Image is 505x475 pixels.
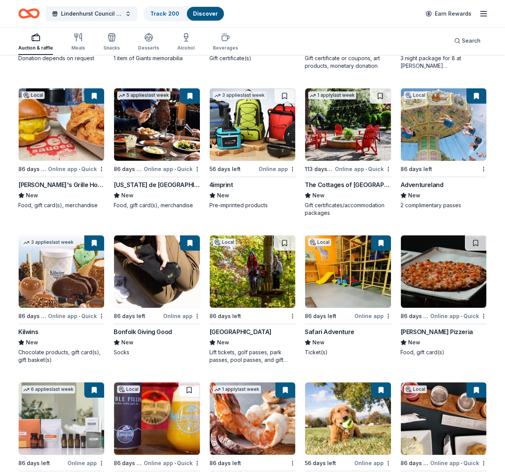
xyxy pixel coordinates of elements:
[209,180,233,189] div: 4imprint
[46,6,137,21] button: Lindenhurst Council of PTA's "Bright Futures" Fundraiser
[150,10,179,17] a: Track· 200
[18,349,105,364] div: Chocolate products, gift card(s), gift basket(s)
[61,9,122,18] span: Lindenhurst Council of PTA's "Bright Futures" Fundraiser
[18,235,105,364] a: Image for Kilwins3 applieslast week86 days leftOnline app•QuickKilwinsNewChocolate products, gift...
[210,382,295,455] img: Image for Benihana
[26,338,38,347] span: New
[400,202,487,209] div: 2 complimentary passes
[18,459,50,468] div: 86 days left
[400,235,487,356] a: Image for Pepe's Pizzeria86 days leftOnline app•Quick[PERSON_NAME] PizzeriaNewFood, gift card(s)
[408,191,420,200] span: New
[174,166,176,172] span: •
[217,338,229,347] span: New
[305,88,391,161] img: Image for The Cottages of Napa Valley
[462,36,481,45] span: Search
[177,30,195,55] button: Alcohol
[209,459,241,468] div: 86 days left
[114,54,200,62] div: 1 item of Giants memorabilia
[217,191,229,200] span: New
[79,313,80,319] span: •
[401,382,486,455] img: Image for Big Slide Brewery
[114,349,200,356] div: Socks
[26,191,38,200] span: New
[430,311,487,321] div: Online app Quick
[305,312,336,321] div: 86 days left
[117,385,140,393] div: Local
[22,385,75,393] div: 6 applies last week
[48,311,105,321] div: Online app Quick
[213,45,238,51] div: Beverages
[305,88,391,217] a: Image for The Cottages of Napa Valley1 applylast week113 days leftOnline app•QuickThe Cottages of...
[305,180,391,189] div: The Cottages of [GEOGRAPHIC_DATA]
[193,10,218,17] a: Discover
[401,235,486,308] img: Image for Pepe's Pizzeria
[114,382,199,455] img: Image for Common Roots Brewing Company
[209,88,296,209] a: Image for 4imprint3 applieslast week56 days leftOnline app4imprintNewPre-imprinted products
[210,235,295,308] img: Image for Holiday Valley
[400,327,473,336] div: [PERSON_NAME] Pizzeria
[335,164,391,174] div: Online app Quick
[430,458,487,468] div: Online app Quick
[213,385,261,393] div: 1 apply last week
[18,327,38,336] div: Kilwins
[305,382,391,455] img: Image for KONG Company
[114,312,145,321] div: 86 days left
[400,165,432,174] div: 86 days left
[312,191,325,200] span: New
[209,312,241,321] div: 86 days left
[18,5,40,22] a: Home
[114,459,142,468] div: 86 days left
[401,88,486,161] img: Image for Adventureland
[209,165,241,174] div: 56 days left
[305,54,391,70] div: Gift certificate or coupons, art products, monetary donation
[400,459,429,468] div: 86 days left
[213,30,238,55] button: Beverages
[22,91,45,99] div: Local
[71,30,85,55] button: Meals
[400,180,444,189] div: Adventureland
[18,165,47,174] div: 86 days left
[400,54,487,70] div: 3 night package for 8 at [PERSON_NAME][GEOGRAPHIC_DATA] in [US_STATE]'s [GEOGRAPHIC_DATA] (Charit...
[18,30,53,55] button: Auction & raffle
[213,238,236,246] div: Local
[448,33,487,48] button: Search
[259,164,296,174] div: Online app
[103,30,120,55] button: Snacks
[138,30,159,55] button: Desserts
[400,312,429,321] div: 86 days left
[209,202,296,209] div: Pre-imprinted products
[305,235,391,308] img: Image for Safari Adventure
[71,45,85,51] div: Meals
[400,88,487,209] a: Image for AdventurelandLocal86 days leftAdventurelandNew2 complimentary passes
[421,7,476,21] a: Earn Rewards
[461,460,462,466] span: •
[177,45,195,51] div: Alcohol
[19,235,104,308] img: Image for Kilwins
[18,88,105,209] a: Image for Arooga's Grille House & Sports BarLocal86 days leftOnline app•Quick[PERSON_NAME]'s Gril...
[22,238,75,246] div: 3 applies last week
[79,166,80,172] span: •
[174,460,176,466] span: •
[114,235,199,308] img: Image for Bonfolk Giving Good
[163,311,200,321] div: Online app
[210,88,295,161] img: Image for 4imprint
[209,54,296,62] div: Gift certificate(s)
[305,165,333,174] div: 113 days left
[312,338,325,347] span: New
[365,166,367,172] span: •
[18,54,105,62] div: Donation depends on request
[114,180,200,189] div: [US_STATE] de [GEOGRAPHIC_DATA]
[19,88,104,161] img: Image for Arooga's Grille House & Sports Bar
[305,349,391,356] div: Ticket(s)
[114,88,199,161] img: Image for Texas de Brazil
[68,458,105,468] div: Online app
[404,385,427,393] div: Local
[305,202,391,217] div: Gift certificates/accommodation packages
[114,202,200,209] div: Food, gift card(s), merchandise
[308,238,331,246] div: Local
[114,165,142,174] div: 86 days left
[213,91,266,99] div: 3 applies last week
[18,202,105,209] div: Food, gift card(s), merchandise
[19,382,104,455] img: Image for doTERRA
[48,164,105,174] div: Online app Quick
